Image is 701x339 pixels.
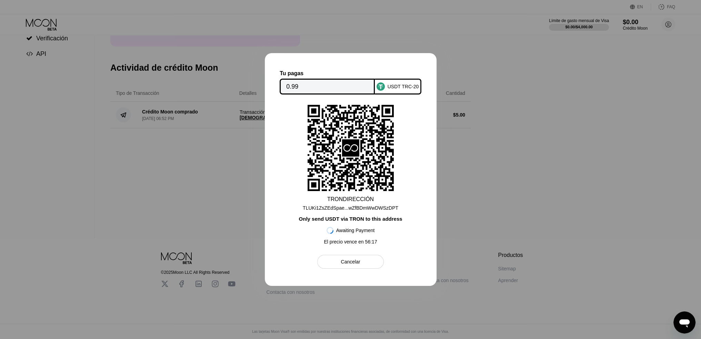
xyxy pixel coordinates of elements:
span: 56 : 17 [365,239,377,245]
div: Tu pagas [280,70,375,77]
div: El precio vence en [324,239,377,245]
iframe: Botón para iniciar la ventana de mensajería [673,311,695,333]
div: Tu pagasUSDT TRC-20 [283,70,419,94]
div: Awaiting Payment [336,228,375,233]
div: Cancelar [341,259,360,265]
div: Cancelar [317,255,384,269]
div: TLUKi1ZsZEdSpae...wZfBDmWwDWSzDPT [303,205,398,211]
div: TRON DIRECCIÓN [327,196,374,202]
div: Only send USDT via TRON to this address [299,216,402,222]
div: TLUKi1ZsZEdSpae...wZfBDmWwDWSzDPT [303,202,398,211]
div: USDT TRC-20 [388,84,419,89]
